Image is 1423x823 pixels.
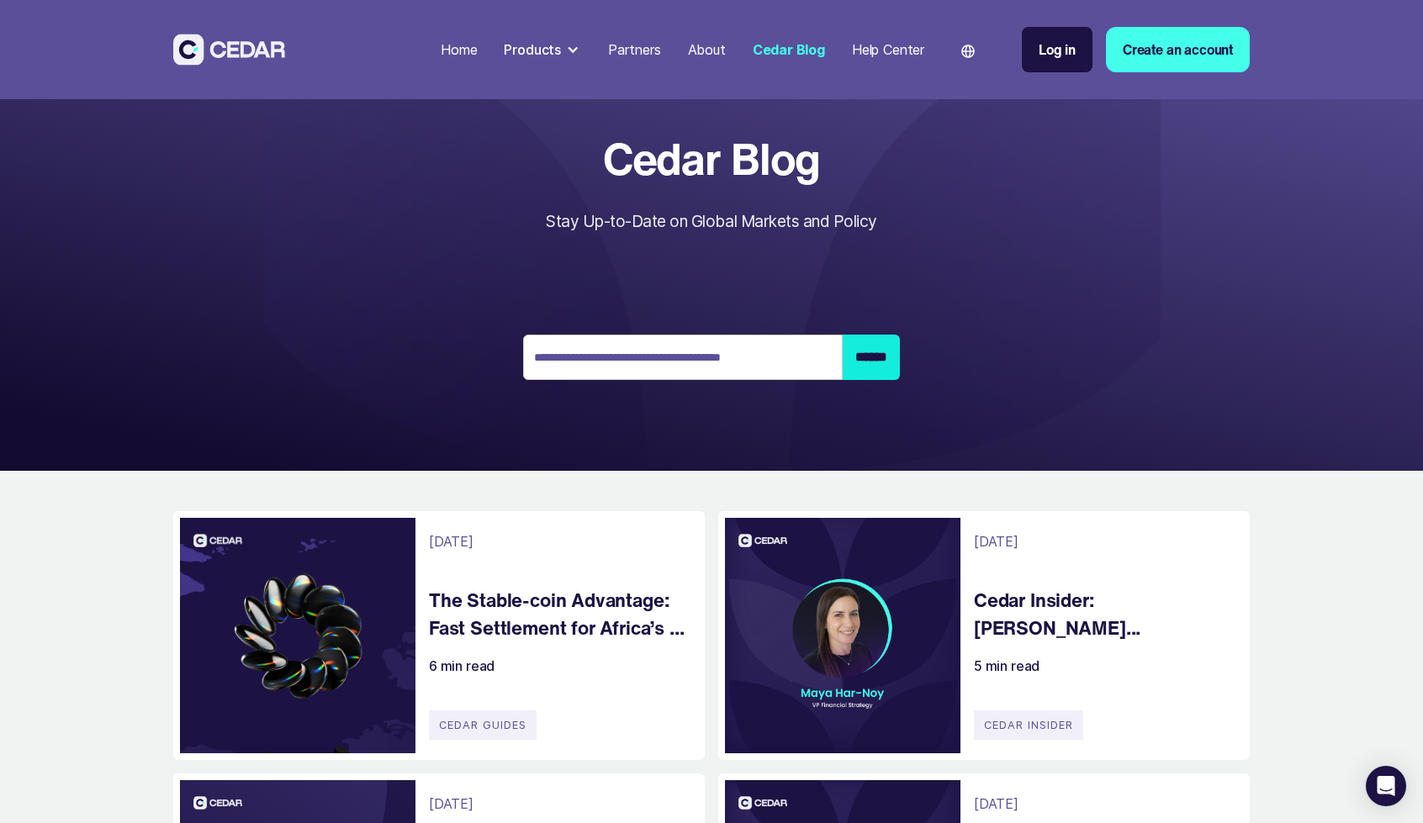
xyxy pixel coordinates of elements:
[429,531,473,551] div: [DATE]
[429,710,537,740] div: Cedar Guides
[546,211,876,231] span: Stay Up-to-Date on Global Markets and Policy
[497,33,588,66] div: Products
[608,40,661,60] div: Partners
[753,40,825,60] div: Cedar Blog
[746,31,832,68] a: Cedar Blog
[441,40,477,60] div: Home
[974,794,1018,814] div: [DATE]
[504,40,561,60] div: Products
[429,656,495,676] div: 6 min read
[601,31,668,68] a: Partners
[429,586,688,642] a: The Stable-coin Advantage: Fast Settlement for Africa’s ...
[1106,27,1250,72] a: Create an account
[961,45,975,58] img: world icon
[1039,40,1076,60] div: Log in
[546,135,876,182] span: Cedar Blog
[845,31,931,68] a: Help Center
[852,40,924,60] div: Help Center
[688,40,726,60] div: About
[681,31,733,68] a: About
[974,531,1018,551] div: [DATE]
[1366,766,1406,806] div: Open Intercom Messenger
[974,586,1233,642] a: Cedar Insider: [PERSON_NAME]...
[1022,27,1092,72] a: Log in
[974,710,1083,740] div: Cedar Insider
[974,656,1039,676] div: 5 min read
[429,794,473,814] div: [DATE]
[434,31,484,68] a: Home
